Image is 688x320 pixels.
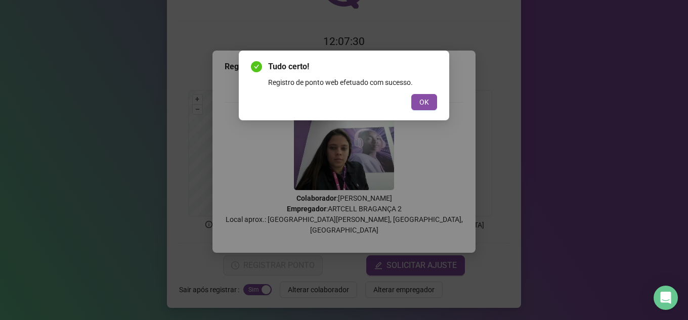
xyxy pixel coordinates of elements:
[268,61,437,73] span: Tudo certo!
[419,97,429,108] span: OK
[654,286,678,310] div: Open Intercom Messenger
[268,77,437,88] div: Registro de ponto web efetuado com sucesso.
[411,94,437,110] button: OK
[251,61,262,72] span: check-circle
